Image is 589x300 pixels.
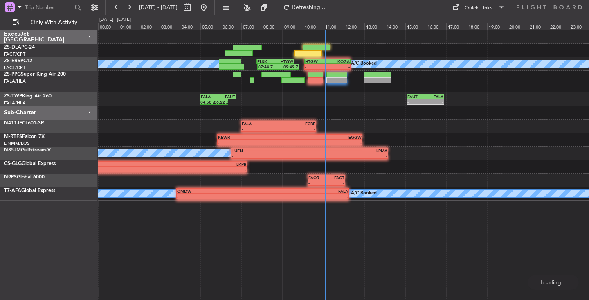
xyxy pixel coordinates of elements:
[305,64,328,69] div: -
[487,23,508,30] div: 19:00
[4,59,20,63] span: ZS-ERS
[407,99,425,104] div: -
[308,180,326,185] div: -
[218,140,290,145] div: -
[263,189,348,194] div: FALA
[364,23,385,30] div: 13:00
[4,175,17,180] span: N9PS
[4,161,22,166] span: CS-GLG
[4,134,22,139] span: M-RTFS
[446,23,467,30] div: 17:00
[232,148,309,153] div: HUEN
[344,23,364,30] div: 12:00
[4,148,21,153] span: N85JM
[326,180,344,185] div: -
[290,135,362,140] div: EGGW
[232,153,309,158] div: -
[4,94,52,99] a: ZS-TWPKing Air 260
[405,23,426,30] div: 15:00
[448,1,509,14] button: Quick Links
[4,78,26,84] a: FALA/HLA
[508,23,528,30] div: 20:00
[303,23,324,30] div: 10:00
[201,94,218,99] div: FALA
[263,194,348,199] div: -
[214,99,227,104] div: 06:22 Z
[283,23,303,30] div: 09:00
[200,23,221,30] div: 05:00
[425,99,443,104] div: -
[308,175,326,180] div: FAOR
[292,5,326,10] span: Refreshing...
[9,16,89,29] button: Only With Activity
[131,162,246,167] div: LKPR
[467,23,487,30] div: 18:00
[218,94,235,99] div: FAUT
[98,23,119,30] div: 00:00
[4,100,26,106] a: FALA/HLA
[528,275,579,290] div: Loading...
[425,94,443,99] div: FALA
[279,1,328,14] button: Refreshing...
[4,134,45,139] a: M-RTFSFalcon 7X
[25,1,72,14] input: Trip Number
[131,167,246,172] div: -
[426,23,446,30] div: 16:00
[4,188,21,193] span: T7-AFA
[262,23,282,30] div: 08:00
[327,59,350,64] div: KOGA
[305,59,328,64] div: HTGW
[160,23,180,30] div: 03:00
[4,161,56,166] a: CS-GLGGlobal Express
[4,140,29,147] a: DNMM/LOS
[119,23,139,30] div: 01:00
[326,175,344,180] div: FACT
[279,121,315,126] div: FCBB
[4,65,25,71] a: FACT/CPT
[4,72,21,77] span: ZS-PPG
[241,23,262,30] div: 07:00
[385,23,405,30] div: 14:00
[327,64,350,69] div: -
[4,72,66,77] a: ZS-PPGSuper King Air 200
[4,121,22,126] span: N411JE
[258,64,278,69] div: 07:48 Z
[324,23,344,30] div: 11:00
[177,189,263,194] div: OMDW
[309,148,387,153] div: LPMA
[4,45,35,50] a: ZS-DLAPC-24
[139,23,160,30] div: 02:00
[4,121,44,126] a: N411JECL601-3R
[177,194,263,199] div: -
[4,45,21,50] span: ZS-DLA
[21,20,86,25] span: Only With Activity
[4,94,22,99] span: ZS-TWP
[139,4,178,11] span: [DATE] - [DATE]
[309,153,387,158] div: -
[99,16,131,23] div: [DATE] - [DATE]
[4,59,32,63] a: ZS-ERSPC12
[242,126,279,131] div: -
[278,64,298,69] div: 09:49 Z
[4,51,25,57] a: FACT/CPT
[242,121,279,126] div: FALA
[528,23,549,30] div: 21:00
[407,94,425,99] div: FAUT
[549,23,569,30] div: 22:00
[351,187,377,200] div: A/C Booked
[279,126,315,131] div: -
[290,140,362,145] div: -
[465,4,492,12] div: Quick Links
[221,23,241,30] div: 06:00
[4,188,55,193] a: T7-AFAGlobal Express
[218,135,290,140] div: KEWR
[351,58,377,70] div: A/C Booked
[200,99,214,104] div: 04:58 Z
[257,59,275,64] div: FLSK
[180,23,200,30] div: 04:00
[275,59,293,64] div: HTGW
[4,175,45,180] a: N9PSGlobal 6000
[4,148,51,153] a: N85JMGulfstream-V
